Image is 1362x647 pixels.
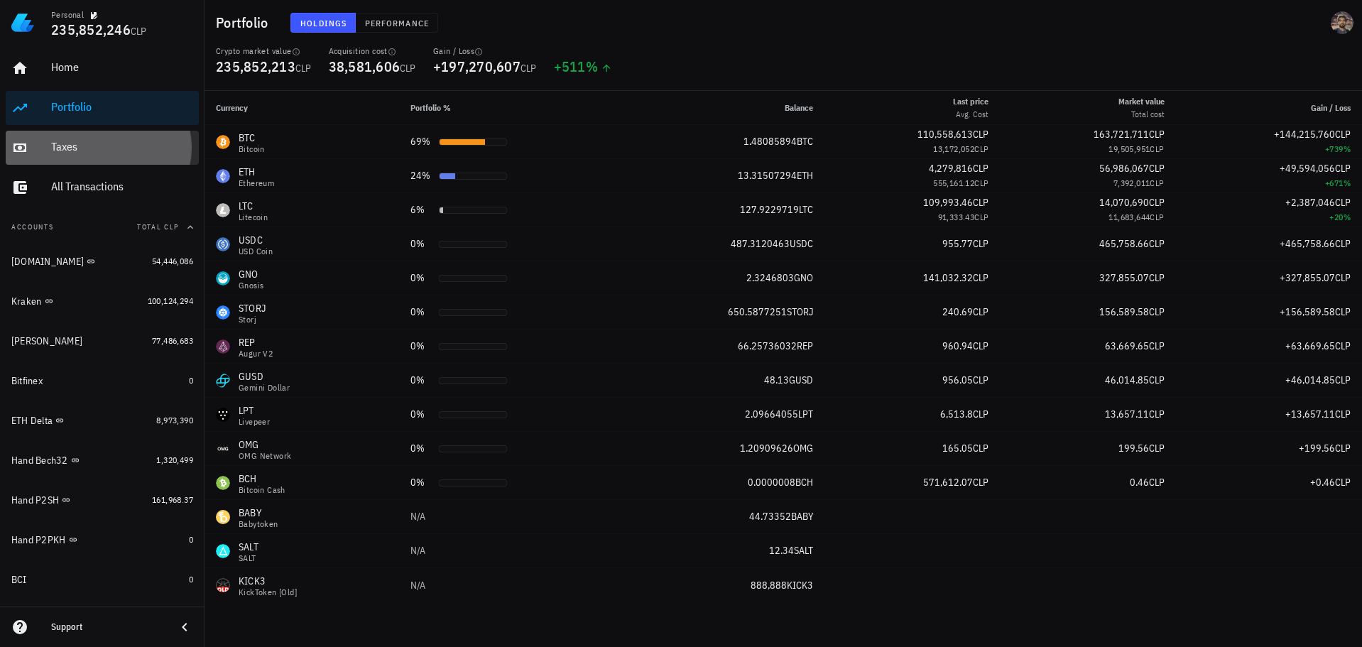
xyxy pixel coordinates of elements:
span: 0.0000008 [748,476,795,489]
div: REP [239,335,273,349]
span: % [586,57,598,76]
span: CLP [295,62,312,75]
div: Taxes [51,140,193,153]
span: SALT [794,544,813,557]
span: 955.77 [942,237,973,250]
span: CLP [1335,374,1351,386]
div: Hand P2PKH [11,534,66,546]
span: CLP [1335,271,1351,284]
div: USDC [239,233,273,247]
div: Last price [953,95,988,108]
div: REP-icon [216,339,230,354]
div: LPT-icon [216,408,230,422]
div: Litecoin [239,213,268,222]
span: 165.05 [942,442,973,455]
span: 19,505,951 [1108,143,1150,154]
span: Balance [785,102,813,113]
button: AccountsTotal CLP [6,210,199,244]
div: KICK3 [239,574,297,588]
span: BCH [795,476,813,489]
div: Market value [1118,95,1165,108]
span: CLP [973,374,988,386]
span: Total CLP [137,222,179,232]
span: CLP [973,196,988,209]
span: CLP [1149,476,1165,489]
div: LTC-icon [216,203,230,217]
span: +13,657.11 [1285,408,1335,420]
div: 0% [410,236,433,251]
span: CLP [974,178,988,188]
th: Balance: Not sorted. Activate to sort ascending. [622,91,824,125]
span: 46,014.85 [1105,374,1149,386]
span: +46,014.85 [1285,374,1335,386]
span: STORJ [787,305,813,318]
div: ETH Delta [11,415,53,427]
span: 156,589.58 [1099,305,1149,318]
span: CLP [974,212,988,222]
img: LedgiFi [11,11,34,34]
span: +2,387,046 [1285,196,1335,209]
span: CLP [1149,196,1165,209]
div: OMG [239,437,291,452]
div: +671 [1187,176,1351,190]
span: 235,852,213 [216,57,295,76]
div: BCI [11,574,27,586]
div: 0% [410,407,433,422]
span: 960.94 [942,339,973,352]
span: CLP [1149,374,1165,386]
span: +0.46 [1310,476,1335,489]
a: [PERSON_NAME] 77,486,683 [6,324,199,358]
span: 240.69 [942,305,973,318]
span: Holdings [300,18,347,28]
span: OMG [793,442,813,455]
span: 1,320,499 [156,455,193,465]
span: 888,888 [751,579,787,592]
span: CLP [973,476,988,489]
div: 0% [410,475,433,490]
span: CLP [1149,271,1165,284]
a: Taxes [6,131,199,165]
span: 6,513.8 [940,408,973,420]
span: BTC [797,135,813,148]
span: 956.05 [942,374,973,386]
div: LPT [239,403,270,418]
span: CLP [1149,339,1165,352]
span: CLP [131,25,147,38]
span: 650.5877251 [728,305,787,318]
span: +197,270,607 [433,57,521,76]
div: Personal [51,9,84,21]
span: 555,161.12 [933,178,974,188]
span: CLP [973,271,988,284]
span: 127.9229719 [740,203,799,216]
div: Portfolio [51,100,193,114]
span: CLP [1150,212,1164,222]
span: 48.13 [764,374,789,386]
span: +327,855.07 [1280,271,1335,284]
div: [DOMAIN_NAME] [11,256,84,268]
span: N/A [410,544,425,557]
div: GNO-icon [216,271,230,286]
span: 465,758.66 [1099,237,1149,250]
div: OMG Network [239,452,291,460]
span: 110,558,613 [917,128,973,141]
span: +49,594,056 [1280,162,1335,175]
span: % [1344,212,1351,222]
a: BCI 0 [6,562,199,597]
span: 2.09664055 [745,408,798,420]
div: SALT [239,554,258,562]
span: 13.31507294 [738,169,797,182]
span: CLP [1335,305,1351,318]
span: 571,612.07 [923,476,973,489]
span: CLP [973,339,988,352]
span: 91,333.43 [938,212,975,222]
div: BCH [239,472,285,486]
div: GUSD [239,369,290,384]
div: 69% [410,134,433,149]
span: Currency [216,102,248,113]
a: Kraken 100,124,294 [6,284,199,318]
div: Ethereum [239,179,274,187]
span: CLP [1335,476,1351,489]
div: BABY [239,506,278,520]
div: 0% [410,441,433,456]
span: Performance [364,18,429,28]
